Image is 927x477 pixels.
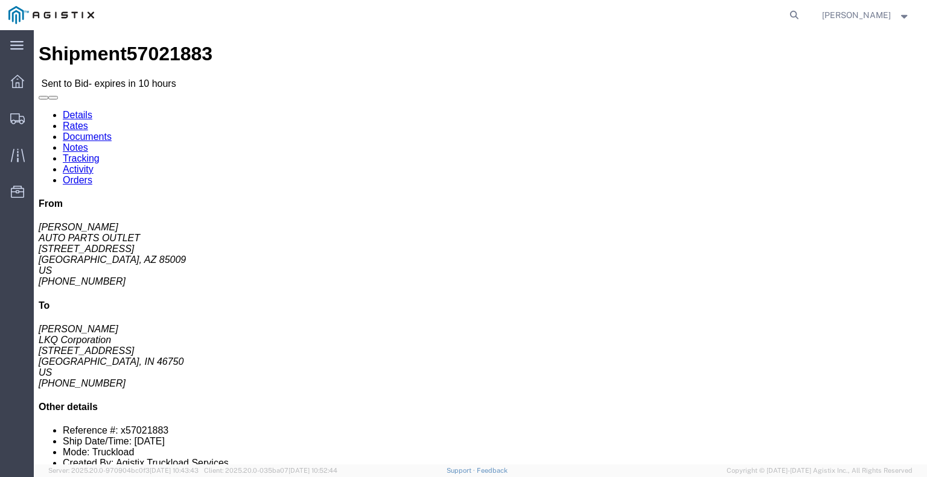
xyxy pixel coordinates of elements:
[34,30,927,464] iframe: FS Legacy Container
[150,467,199,474] span: [DATE] 10:43:43
[447,467,477,474] a: Support
[8,6,94,24] img: logo
[48,467,199,474] span: Server: 2025.20.0-970904bc0f3
[477,467,508,474] a: Feedback
[821,8,911,22] button: [PERSON_NAME]
[822,8,891,22] span: Alexander Baetens
[727,466,913,476] span: Copyright © [DATE]-[DATE] Agistix Inc., All Rights Reserved
[288,467,337,474] span: [DATE] 10:52:44
[204,467,337,474] span: Client: 2025.20.0-035ba07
